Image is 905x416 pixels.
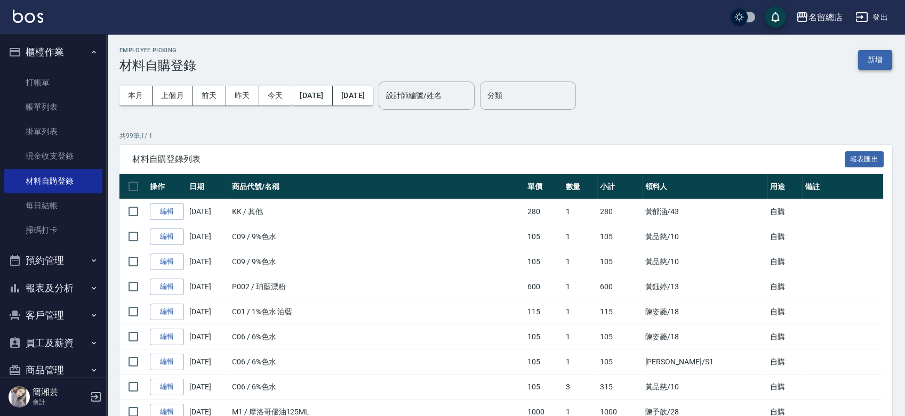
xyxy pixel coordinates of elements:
td: [DATE] [187,374,229,399]
td: 1 [563,224,597,249]
td: 1 [563,249,597,274]
td: 陳姿菱 /18 [642,299,767,324]
p: 會計 [33,397,87,407]
th: 商品代號/名稱 [229,174,525,199]
td: 115 [525,299,563,324]
a: 報表匯出 [845,153,884,164]
button: [DATE] [333,86,373,105]
a: 帳單列表 [4,95,102,119]
td: 105 [525,349,563,374]
button: 登出 [851,7,892,27]
td: 105 [525,324,563,349]
td: 1 [563,299,597,324]
td: [DATE] [187,224,229,249]
td: C06 / 6%色水 [229,349,525,374]
button: 今天 [259,86,292,105]
button: 預約管理 [4,247,102,274]
th: 單價 [525,174,563,199]
td: 280 [525,199,563,224]
a: 編輯 [150,354,184,370]
td: 315 [597,374,643,399]
td: 自購 [767,374,802,399]
a: 現金收支登錄 [4,144,102,168]
img: Person [9,386,30,407]
a: 打帳單 [4,70,102,95]
td: 黃郁涵 /43 [642,199,767,224]
a: 編輯 [150,229,184,245]
h2: Employee Picking [119,47,196,54]
td: C06 / 6%色水 [229,324,525,349]
a: 編輯 [150,304,184,320]
button: 櫃檯作業 [4,38,102,66]
td: [DATE] [187,324,229,349]
td: 自購 [767,249,802,274]
td: 105 [525,224,563,249]
td: 280 [597,199,643,224]
button: save [765,6,786,28]
td: 600 [525,274,563,299]
th: 用途 [767,174,802,199]
td: 黃鈺婷 /13 [642,274,767,299]
td: 自購 [767,199,802,224]
td: 自購 [767,349,802,374]
a: 掃碼打卡 [4,218,102,242]
th: 日期 [187,174,229,199]
td: P002 / 珀藍漂粉 [229,274,525,299]
td: 1 [563,324,597,349]
td: KK / 其他 [229,199,525,224]
button: 報表及分析 [4,274,102,302]
td: 自購 [767,324,802,349]
td: [DATE] [187,199,229,224]
button: 上個月 [153,86,193,105]
td: 105 [525,249,563,274]
td: [DATE] [187,349,229,374]
td: 600 [597,274,643,299]
td: 105 [597,324,643,349]
td: 105 [525,374,563,399]
td: [DATE] [187,274,229,299]
th: 小計 [597,174,643,199]
button: 前天 [193,86,226,105]
a: 掛單列表 [4,119,102,144]
td: 黃品慈 /10 [642,224,767,249]
a: 新增 [858,54,892,64]
button: 客戶管理 [4,301,102,329]
button: 報表匯出 [845,151,884,168]
td: C01 / 1%色水 泊藍 [229,299,525,324]
a: 材料自購登錄 [4,169,102,193]
th: 備註 [802,174,883,199]
p: 共 99 筆, 1 / 1 [119,131,892,141]
td: [PERSON_NAME] /S1 [642,349,767,374]
th: 領料人 [642,174,767,199]
button: 商品管理 [4,356,102,384]
td: 自購 [767,274,802,299]
button: 員工及薪資 [4,329,102,357]
span: 材料自購登錄列表 [132,154,845,165]
a: 每日結帳 [4,193,102,218]
td: 黃品慈 /10 [642,374,767,399]
td: [DATE] [187,299,229,324]
th: 操作 [147,174,187,199]
td: 105 [597,349,643,374]
td: 3 [563,374,597,399]
td: C06 / 6%色水 [229,374,525,399]
td: 黃品慈 /10 [642,249,767,274]
a: 編輯 [150,329,184,345]
td: 1 [563,349,597,374]
a: 編輯 [150,279,184,295]
td: [DATE] [187,249,229,274]
td: 115 [597,299,643,324]
td: 陳姿菱 /18 [642,324,767,349]
td: 105 [597,224,643,249]
div: 名留總店 [808,11,843,24]
button: [DATE] [291,86,332,105]
h5: 簡湘芸 [33,387,87,397]
td: 105 [597,249,643,274]
td: 自購 [767,299,802,324]
button: 昨天 [226,86,259,105]
button: 本月 [119,86,153,105]
img: Logo [13,10,43,23]
td: 自購 [767,224,802,249]
td: C09 / 9%色水 [229,224,525,249]
button: 名留總店 [791,6,847,28]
